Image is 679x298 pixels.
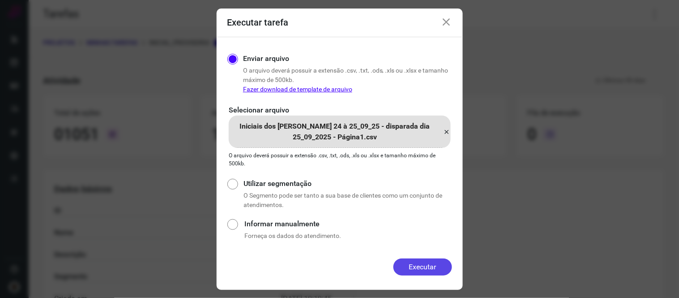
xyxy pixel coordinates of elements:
label: Utilizar segmentação [243,178,452,189]
p: Selecionar arquivo [229,105,450,116]
a: Fazer download de template de arquivo [243,86,352,93]
button: Executar [393,259,452,276]
p: Iniciais dos [PERSON_NAME] 24 à 25_09_25 - disparada dia 25_09_2025 - Página1.csv [229,121,441,143]
p: O arquivo deverá possuir a extensão .csv, .txt, .ods, .xls ou .xlsx e tamanho máximo de 500kb. [243,66,452,94]
p: O arquivo deverá possuir a extensão .csv, .txt, .ods, .xls ou .xlsx e tamanho máximo de 500kb. [229,151,450,168]
p: O Segmento pode ser tanto a sua base de clientes como um conjunto de atendimentos. [243,191,452,210]
p: Forneça os dados do atendimento. [244,231,452,241]
label: Enviar arquivo [243,53,289,64]
label: Informar manualmente [244,219,452,229]
h3: Executar tarefa [227,17,289,28]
